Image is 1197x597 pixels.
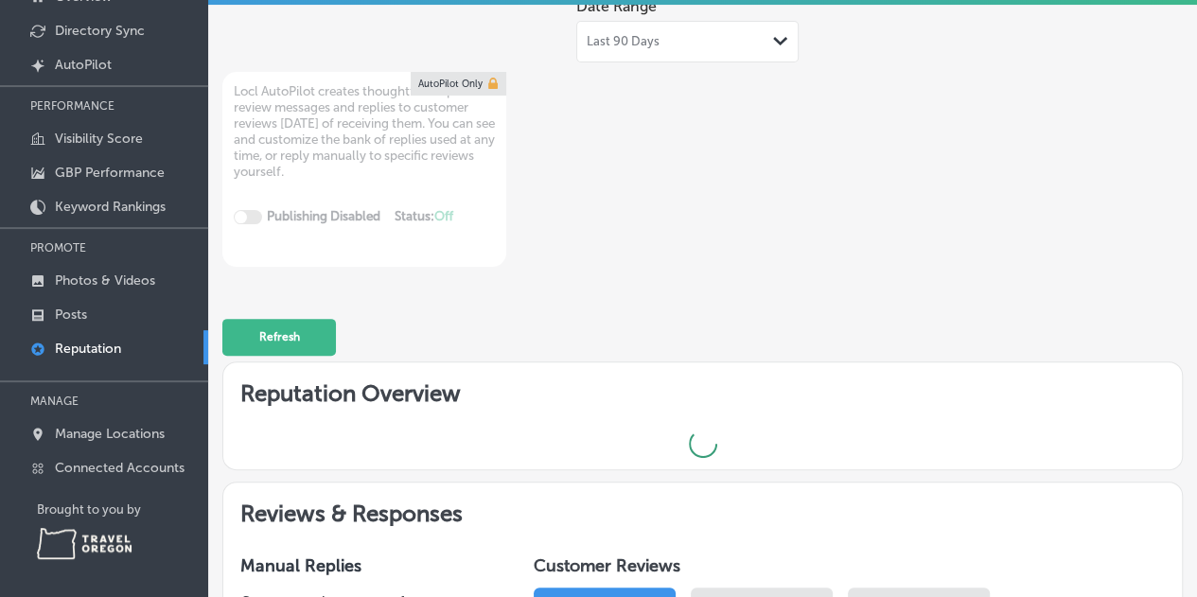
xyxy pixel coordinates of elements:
[534,555,1165,582] h1: Customer Reviews
[55,131,143,147] p: Visibility Score
[55,272,155,289] p: Photos & Videos
[223,483,1182,538] h2: Reviews & Responses
[55,199,166,215] p: Keyword Rankings
[55,426,165,442] p: Manage Locations
[55,341,121,357] p: Reputation
[55,460,185,476] p: Connected Accounts
[55,165,165,181] p: GBP Performance
[55,23,145,39] p: Directory Sync
[55,57,112,73] p: AutoPilot
[222,319,336,356] button: Refresh
[223,362,1182,418] h2: Reputation Overview
[587,34,660,49] span: Last 90 Days
[55,307,87,323] p: Posts
[37,502,208,517] p: Brought to you by
[240,555,488,576] h3: Manual Replies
